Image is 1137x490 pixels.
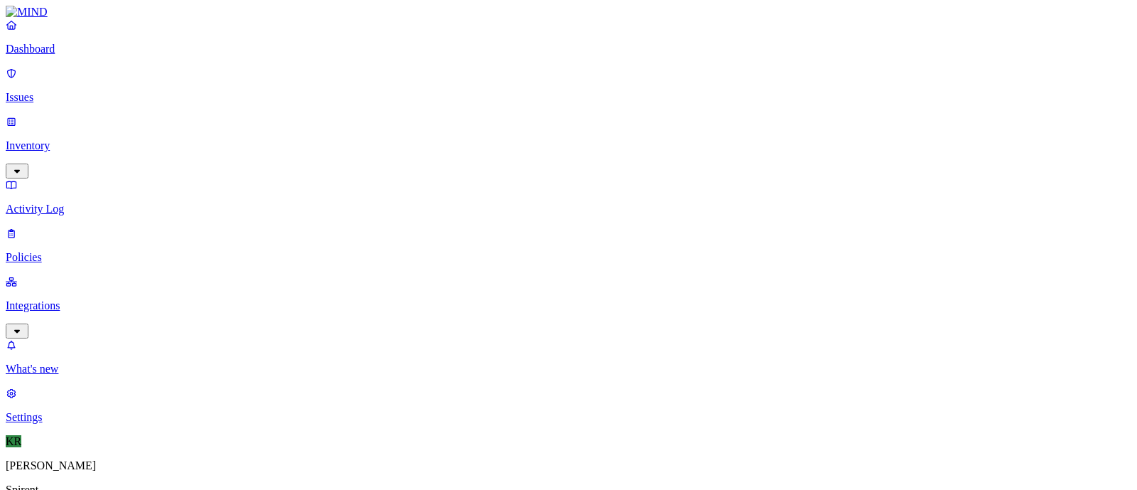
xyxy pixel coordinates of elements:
p: What's new [6,363,1131,376]
p: Settings [6,411,1131,424]
a: Settings [6,387,1131,424]
p: Issues [6,91,1131,104]
p: Activity Log [6,203,1131,215]
a: Dashboard [6,18,1131,55]
a: Issues [6,67,1131,104]
p: Inventory [6,139,1131,152]
a: MIND [6,6,1131,18]
p: Integrations [6,299,1131,312]
a: Integrations [6,275,1131,336]
a: Inventory [6,115,1131,176]
img: MIND [6,6,48,18]
a: Policies [6,227,1131,264]
p: [PERSON_NAME] [6,459,1131,472]
p: Policies [6,251,1131,264]
a: What's new [6,339,1131,376]
a: Activity Log [6,179,1131,215]
span: KR [6,435,21,447]
p: Dashboard [6,43,1131,55]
